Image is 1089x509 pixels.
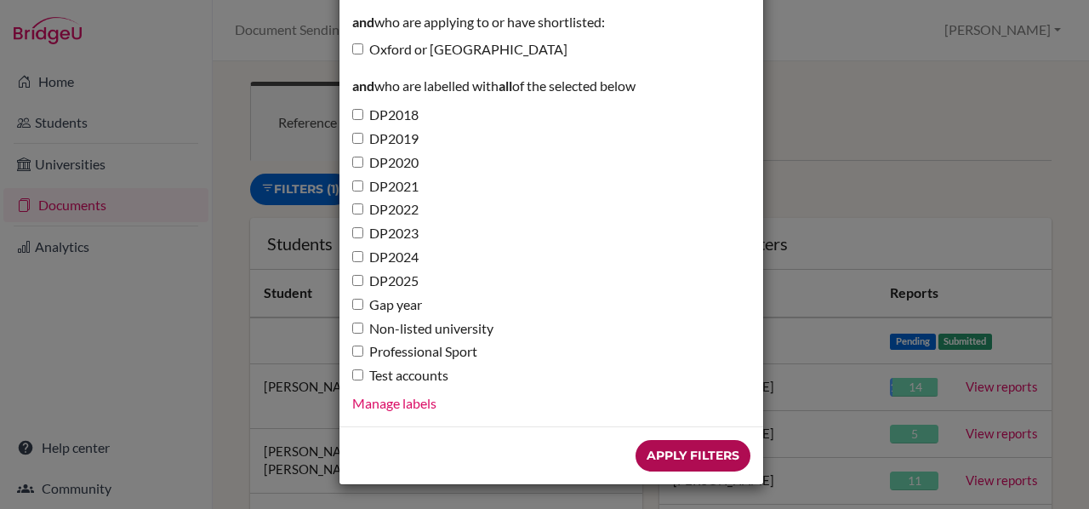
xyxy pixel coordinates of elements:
[352,248,419,267] label: DP2024
[352,272,419,291] label: DP2025
[352,227,363,238] input: DP2023
[352,157,363,168] input: DP2020
[352,153,419,173] label: DP2020
[352,13,750,60] div: who are applying to or have shortlisted:
[352,177,419,197] label: DP2021
[352,77,750,96] p: who are labelled with of the selected below
[352,200,419,220] label: DP2022
[352,319,493,339] label: Non-listed university
[352,109,363,120] input: DP2018
[352,275,363,286] input: DP2025
[352,395,436,411] a: Manage labels
[352,299,363,310] input: Gap year
[499,77,512,94] strong: all
[352,295,422,315] label: Gap year
[352,14,374,30] strong: and
[352,203,363,214] input: DP2022
[352,342,477,362] label: Professional Sport
[352,43,363,54] input: Oxford or [GEOGRAPHIC_DATA]
[352,323,363,334] input: Non-listed university
[352,180,363,192] input: DP2021
[352,251,363,262] input: DP2024
[352,77,374,94] strong: and
[352,40,567,60] label: Oxford or [GEOGRAPHIC_DATA]
[352,106,419,125] label: DP2018
[352,369,363,380] input: Test accounts
[352,133,363,144] input: DP2019
[352,366,448,386] label: Test accounts
[636,440,750,472] input: Apply Filters
[352,224,419,243] label: DP2023
[352,129,419,149] label: DP2019
[352,346,363,357] input: Professional Sport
